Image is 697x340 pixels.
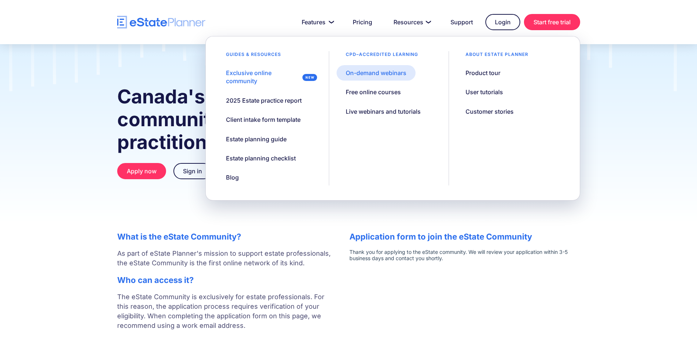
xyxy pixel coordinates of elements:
div: Client intake form template [226,116,301,124]
a: Client intake form template [217,112,310,127]
a: Support [442,15,482,29]
div: Customer stories [466,107,514,116]
div: About estate planner [456,51,538,61]
a: Exclusive online community [217,65,321,89]
h2: Application form to join the eState Community [349,232,580,241]
a: Login [485,14,520,30]
div: Guides & resources [217,51,290,61]
p: As part of eState Planner's mission to support estate professionals, the eState Community is the ... [117,249,335,268]
a: Estate planning checklist [217,150,305,166]
a: 2025 Estate practice report [217,93,311,108]
div: Estate planning checklist [226,154,296,162]
iframe: Form 0 [349,249,580,261]
a: Live webinars and tutorials [337,104,430,119]
a: Apply now [117,163,166,179]
div: User tutorials [466,88,503,96]
a: Features [293,15,340,29]
a: User tutorials [456,84,512,100]
div: On-demand webinars [346,69,406,77]
strong: Canada's online community for estate practitioners [117,85,316,154]
h2: What is the eState Community? [117,232,335,241]
a: Sign in [173,163,212,179]
a: Pricing [344,15,381,29]
a: home [117,16,205,29]
div: 2025 Estate practice report [226,96,302,105]
a: Blog [217,170,248,185]
a: Free online courses [337,84,410,100]
a: Customer stories [456,104,523,119]
a: Estate planning guide [217,131,296,147]
a: On-demand webinars [337,65,416,81]
div: CPD–accredited learning [337,51,427,61]
a: Product tour [456,65,510,81]
div: Blog [226,173,239,181]
div: Free online courses [346,88,401,96]
h2: Who can access it? [117,275,335,285]
div: Exclusive online community [226,69,299,85]
p: The eState Community is exclusively for estate professionals. For this reason, the application pr... [117,292,335,340]
div: Live webinars and tutorials [346,107,421,116]
a: Resources [385,15,438,29]
div: Product tour [466,69,500,77]
div: Estate planning guide [226,135,287,143]
a: Start free trial [524,14,580,30]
